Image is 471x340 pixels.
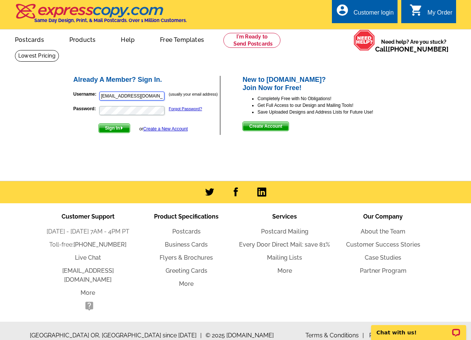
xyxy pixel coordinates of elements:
[336,3,349,17] i: account_circle
[160,254,213,261] a: Flyers & Brochures
[388,45,449,53] a: [PHONE_NUMBER]
[361,228,405,235] a: About the Team
[257,102,399,109] li: Get Full Access to our Design and Mailing Tools!
[39,240,137,249] li: Toll-free:
[73,241,126,248] a: [PHONE_NUMBER]
[375,38,452,53] span: Need help? Are you stuck?
[305,332,364,339] a: Terms & Conditions
[34,18,187,23] h4: Same Day Design, Print, & Mail Postcards. Over 1 Million Customers.
[169,92,218,96] small: (usually your email address)
[261,228,308,235] a: Postcard Mailing
[165,241,208,248] a: Business Cards
[257,95,399,102] li: Completely Free with No Obligations!
[366,316,471,340] iframe: LiveChat chat widget
[139,126,188,132] div: or
[242,121,289,131] button: Create Account
[375,45,449,53] span: Call
[365,254,401,261] a: Case Studies
[99,124,130,133] span: Sign In
[172,228,201,235] a: Postcards
[98,123,130,133] button: Sign In
[205,331,274,340] span: © 2025 [DOMAIN_NAME]
[243,122,288,131] span: Create Account
[354,9,394,20] div: Customer login
[363,213,403,220] span: Our Company
[409,3,423,17] i: shopping_cart
[336,8,394,18] a: account_circle Customer login
[3,30,56,48] a: Postcards
[169,106,202,111] a: Forgot Password?
[239,241,330,248] a: Every Door Direct Mail: save 81%
[179,280,194,287] a: More
[109,30,147,48] a: Help
[81,289,95,296] a: More
[154,213,219,220] span: Product Specifications
[360,267,406,274] a: Partner Program
[57,30,108,48] a: Products
[427,9,452,20] div: My Order
[148,30,216,48] a: Free Templates
[354,30,375,51] img: help
[15,9,187,23] a: Same Day Design, Print, & Mail Postcards. Over 1 Million Customers.
[257,109,399,115] li: Save Uploaded Designs and Address Lists for Future Use!
[409,8,452,18] a: shopping_cart My Order
[166,267,207,274] a: Greeting Cards
[242,76,399,92] h2: New to [DOMAIN_NAME]? Join Now for Free!
[73,91,98,98] label: Username:
[267,254,302,261] a: Mailing Lists
[73,76,220,84] h2: Already A Member? Sign In.
[62,267,114,283] a: [EMAIL_ADDRESS][DOMAIN_NAME]
[272,213,297,220] span: Services
[30,331,202,340] span: [GEOGRAPHIC_DATA] OR, [GEOGRAPHIC_DATA] since [DATE]
[277,267,292,274] a: More
[62,213,114,220] span: Customer Support
[143,126,188,132] a: Create a New Account
[120,126,123,130] img: button-next-arrow-white.png
[75,254,101,261] a: Live Chat
[73,105,98,112] label: Password:
[39,227,137,236] li: [DATE] - [DATE] 7AM - 4PM PT
[346,241,420,248] a: Customer Success Stories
